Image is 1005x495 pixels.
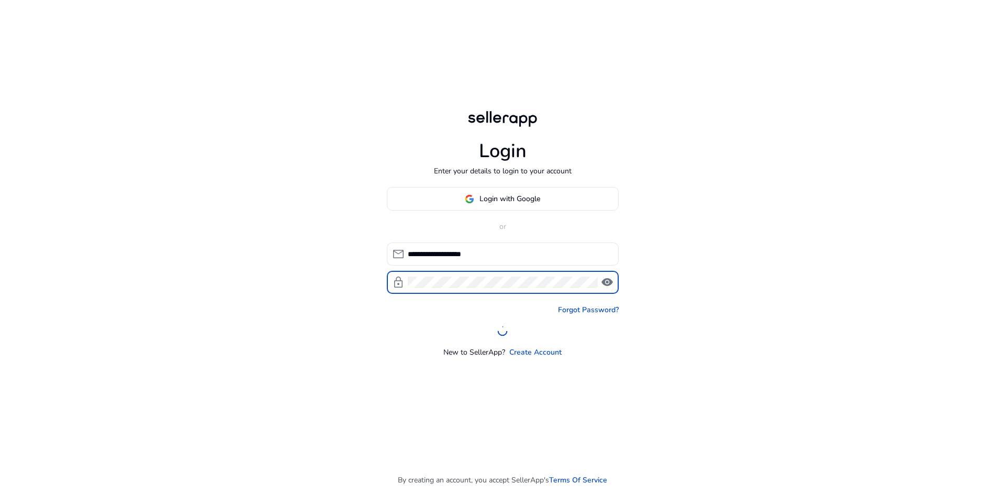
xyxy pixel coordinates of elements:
[479,140,527,162] h1: Login
[479,193,540,204] span: Login with Google
[558,304,619,315] a: Forgot Password?
[465,194,474,204] img: google-logo.svg
[443,347,505,358] p: New to SellerApp?
[549,475,607,486] a: Terms Of Service
[387,187,619,211] button: Login with Google
[434,166,572,177] p: Enter your details to login to your account
[509,347,562,358] a: Create Account
[387,221,619,232] p: or
[392,276,405,289] span: lock
[392,248,405,260] span: mail
[601,276,613,289] span: visibility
